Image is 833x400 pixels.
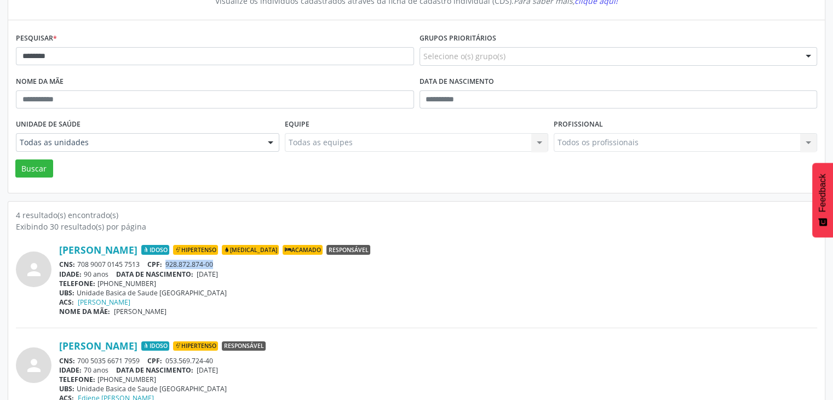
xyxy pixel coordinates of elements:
span: DATA DE NASCIMENTO: [116,270,193,279]
span: IDADE: [59,365,82,375]
div: 90 anos [59,270,817,279]
div: Exibindo 30 resultado(s) por página [16,221,817,232]
span: Hipertenso [173,341,218,351]
div: Unidade Basica de Saude [GEOGRAPHIC_DATA] [59,384,817,393]
span: Feedback [818,174,828,212]
span: 053.569.724-40 [165,356,213,365]
label: Pesquisar [16,30,57,47]
div: Unidade Basica de Saude [GEOGRAPHIC_DATA] [59,288,817,298]
div: [PHONE_NUMBER] [59,375,817,384]
span: [DATE] [197,365,218,375]
span: Idoso [141,245,169,255]
span: 928.872.874-00 [165,260,213,269]
span: CPF: [147,356,162,365]
label: Grupos prioritários [420,30,496,47]
span: Responsável [326,245,370,255]
span: [DATE] [197,270,218,279]
span: UBS: [59,288,74,298]
a: [PERSON_NAME] [78,298,130,307]
div: 4 resultado(s) encontrado(s) [16,209,817,221]
div: [PHONE_NUMBER] [59,279,817,288]
span: Hipertenso [173,245,218,255]
span: Idoso [141,341,169,351]
span: [PERSON_NAME] [114,307,166,316]
span: CPF: [147,260,162,269]
div: 70 anos [59,365,817,375]
label: Data de nascimento [420,73,494,90]
div: 700 5035 6671 7959 [59,356,817,365]
span: Selecione o(s) grupo(s) [423,50,505,62]
span: Responsável [222,341,266,351]
span: ACS: [59,298,74,307]
a: [PERSON_NAME] [59,340,137,352]
a: [PERSON_NAME] [59,244,137,256]
span: Acamado [283,245,323,255]
span: UBS: [59,384,74,393]
span: CNS: [59,356,75,365]
label: Profissional [554,116,603,133]
span: IDADE: [59,270,82,279]
label: Nome da mãe [16,73,64,90]
label: Equipe [285,116,309,133]
span: [MEDICAL_DATA] [222,245,279,255]
div: 708 9007 0145 7513 [59,260,817,269]
i: person [24,260,44,279]
span: TELEFONE: [59,375,95,384]
label: Unidade de saúde [16,116,81,133]
button: Feedback - Mostrar pesquisa [812,163,833,237]
span: TELEFONE: [59,279,95,288]
span: CNS: [59,260,75,269]
button: Buscar [15,159,53,178]
span: Todas as unidades [20,137,257,148]
span: DATA DE NASCIMENTO: [116,365,193,375]
span: NOME DA MÃE: [59,307,110,316]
